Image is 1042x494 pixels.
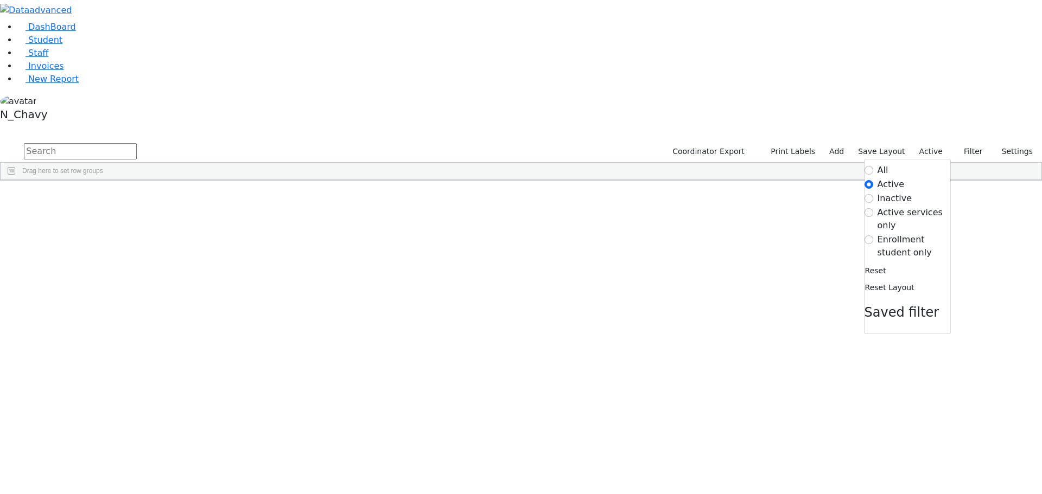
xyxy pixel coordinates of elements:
[758,143,820,160] button: Print Labels
[878,206,950,232] label: Active services only
[28,22,76,32] span: DashBoard
[878,164,888,177] label: All
[950,143,988,160] button: Filter
[17,22,76,32] a: DashBoard
[28,61,64,71] span: Invoices
[878,233,950,259] label: Enrollment student only
[865,166,873,175] input: All
[17,48,48,58] a: Staff
[28,48,48,58] span: Staff
[878,192,912,205] label: Inactive
[28,35,62,45] span: Student
[988,143,1038,160] button: Settings
[865,235,873,244] input: Enrollment student only
[22,167,103,175] span: Drag here to set row groups
[865,180,873,189] input: Active
[28,74,79,84] span: New Report
[853,143,910,160] button: Save Layout
[824,143,849,160] a: Add
[865,208,873,217] input: Active services only
[865,262,887,279] button: Reset
[865,194,873,203] input: Inactive
[24,143,137,159] input: Search
[914,143,948,160] label: Active
[17,61,64,71] a: Invoices
[665,143,749,160] button: Coordinator Export
[864,159,951,334] div: Settings
[865,305,939,320] span: Saved filter
[17,35,62,45] a: Student
[17,74,79,84] a: New Report
[878,178,905,191] label: Active
[865,279,915,296] button: Reset Layout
